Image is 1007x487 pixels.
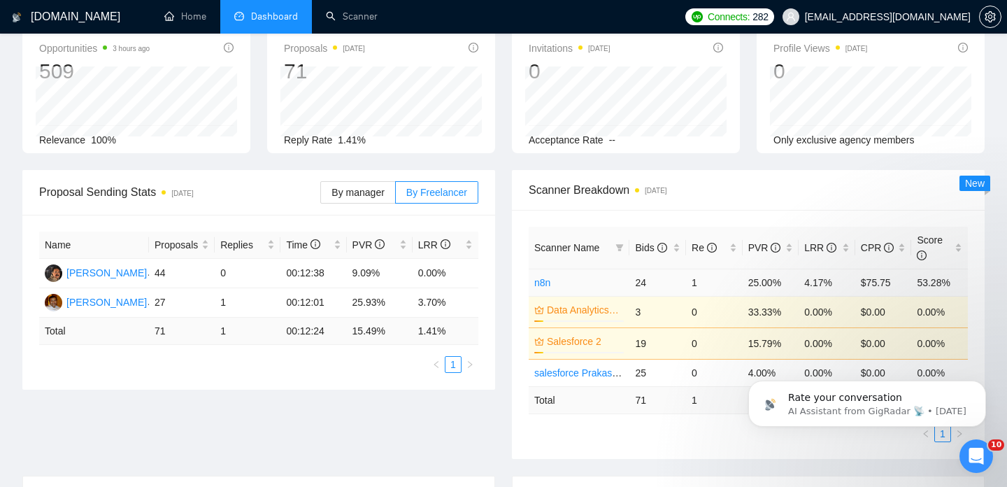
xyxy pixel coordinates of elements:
a: searchScanner [326,10,378,22]
span: info-circle [713,43,723,52]
td: Total [529,386,629,414]
td: 71 [149,318,215,345]
th: Proposals [149,232,215,259]
td: 25.93% [347,288,413,318]
td: 71 [629,386,686,414]
span: left [432,360,441,369]
a: salesforce Prakash Active [534,367,646,379]
td: 15.49 % [347,318,413,345]
span: crown [534,337,544,346]
th: Replies [215,232,280,259]
span: Bids [635,242,666,253]
span: Re [692,242,717,253]
td: 53.28% [911,269,968,296]
a: PK[PERSON_NAME] [45,267,147,278]
span: info-circle [917,250,927,260]
td: 44 [149,259,215,288]
img: PK [45,264,62,282]
td: 0.00% [911,327,968,359]
span: Only exclusive agency members [773,134,915,146]
td: 19 [629,327,686,359]
td: 00:12:38 [280,259,346,288]
span: 100% [91,134,116,146]
span: dashboard [234,11,244,21]
span: user [786,12,796,22]
a: 1 [445,357,461,372]
div: [PERSON_NAME] [66,265,147,281]
span: LRR [418,239,450,250]
span: info-circle [441,239,450,249]
td: 00:12:01 [280,288,346,318]
td: 0.00% [911,296,968,327]
td: $75.75 [855,269,912,296]
iframe: Intercom notifications message [727,351,1007,449]
span: filter [613,237,627,258]
span: Proposal Sending Stats [39,183,320,201]
td: 1 [686,386,743,414]
td: 1 [686,269,743,296]
span: Score [917,234,943,261]
span: Scanner Name [534,242,599,253]
img: SC [45,294,62,311]
td: 27 [149,288,215,318]
a: setting [979,11,1001,22]
span: Proposals [284,40,365,57]
time: [DATE] [343,45,364,52]
time: 3 hours ago [113,45,150,52]
div: 0 [529,58,610,85]
span: Acceptance Rate [529,134,604,146]
span: 282 [752,9,768,24]
td: 0 [215,259,280,288]
td: 25 [629,359,686,386]
div: 71 [284,58,365,85]
span: info-circle [224,43,234,52]
td: 1 [215,288,280,318]
span: Invitations [529,40,610,57]
img: logo [12,6,22,29]
td: 1 [215,318,280,345]
span: -- [609,134,615,146]
td: 0 [686,327,743,359]
a: homeHome [164,10,206,22]
span: CPR [861,242,894,253]
li: Previous Page [428,356,445,373]
span: Proposals [155,237,199,253]
td: 3.70% [413,288,478,318]
div: 509 [39,58,150,85]
span: info-circle [884,243,894,253]
td: 4.17% [799,269,855,296]
td: 1.41 % [413,318,478,345]
li: Next Page [462,356,478,373]
button: setting [979,6,1001,28]
span: info-circle [771,243,780,253]
span: Reply Rate [284,134,332,146]
div: [PERSON_NAME] [66,295,147,310]
span: setting [980,11,1001,22]
td: 3 [629,296,686,327]
span: info-circle [469,43,478,52]
span: Replies [220,237,264,253]
td: 0.00% [413,259,478,288]
td: 0.00% [799,327,855,359]
td: $0.00 [855,296,912,327]
div: 0 [773,58,867,85]
td: 33.33% [743,296,799,327]
a: n8n [534,277,550,288]
span: info-circle [827,243,836,253]
time: [DATE] [845,45,867,52]
td: 0 [686,359,743,386]
span: PVR [352,239,385,250]
td: 00:12:24 [280,318,346,345]
span: info-circle [707,243,717,253]
span: Opportunities [39,40,150,57]
span: PVR [748,242,781,253]
span: New [965,178,985,189]
span: 1.41% [338,134,366,146]
span: Scanner Breakdown [529,181,968,199]
span: info-circle [375,239,385,249]
span: 10 [988,439,1004,451]
span: info-circle [310,239,320,249]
